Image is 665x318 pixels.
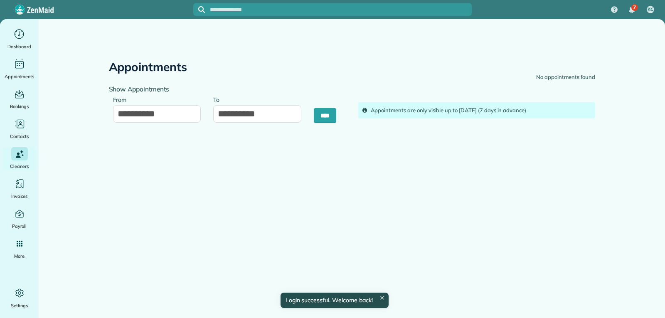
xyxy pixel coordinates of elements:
a: Settings [3,286,35,310]
button: Focus search [193,6,205,13]
h4: Show Appointments [109,86,346,93]
span: 7 [633,4,636,11]
span: Contacts [10,132,29,141]
span: More [14,252,25,260]
label: From [113,91,131,107]
span: Payroll [12,222,27,230]
svg: Focus search [198,6,205,13]
span: Invoices [11,192,28,200]
a: Cleaners [3,147,35,170]
a: Payroll [3,207,35,230]
span: Dashboard [7,42,31,51]
div: 7 unread notifications [623,1,640,19]
a: Appointments [3,57,35,81]
div: Appointments are only visible up to [DATE] (7 days in advance) [371,106,591,115]
span: Bookings [10,102,29,111]
a: Bookings [3,87,35,111]
span: Cleaners [10,162,29,170]
span: Appointments [5,72,34,81]
span: KC [648,6,653,13]
span: Settings [11,301,28,310]
a: Contacts [3,117,35,141]
div: No appointments found [536,73,595,81]
a: Dashboard [3,27,35,51]
h2: Appointments [109,61,187,74]
div: Login successful. Welcome back! [280,293,388,308]
a: Invoices [3,177,35,200]
label: To [213,91,224,107]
